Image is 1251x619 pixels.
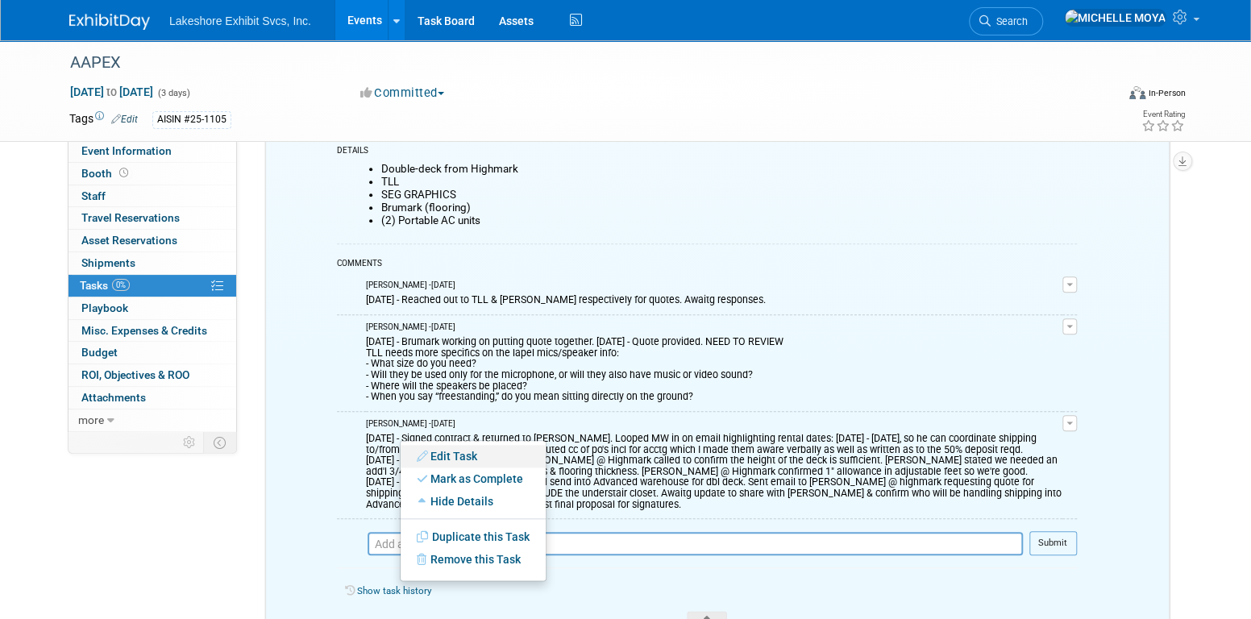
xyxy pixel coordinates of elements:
li: SEG GRAPHICS [381,189,1077,201]
a: Duplicate this Task [401,526,546,548]
div: [DATE] - Brumark working on putting quote together. [DATE] - Quote provided. NEED TO REVIEW TLL n... [366,333,1062,403]
button: Committed [355,85,451,102]
td: Tags [69,110,138,129]
a: Show task history [357,585,431,596]
span: Shipments [81,256,135,269]
span: 0% [112,279,130,291]
button: Submit [1029,531,1077,555]
a: Attachments [69,387,236,409]
img: MICHELLE MOYA [337,322,358,343]
a: Search [969,7,1043,35]
a: Travel Reservations [69,207,236,229]
span: Playbook [81,301,128,314]
span: more [78,413,104,426]
a: Tasks0% [69,275,236,297]
span: Travel Reservations [81,211,180,224]
span: Booth not reserved yet [116,167,131,179]
img: MICHELLE MOYA [337,418,358,439]
img: MICHELLE MOYA [337,280,358,301]
a: Playbook [69,297,236,319]
a: Edit Task [401,445,546,467]
span: [PERSON_NAME] - [DATE] [366,322,455,333]
div: DETAILS [337,145,1077,159]
div: AISIN #25-1105 [152,111,231,128]
span: Booth [81,167,131,180]
li: Brumark (flooring) [381,201,1077,214]
span: Asset Reservations [81,234,177,247]
a: Event Information [69,140,236,162]
div: Event Format [1020,84,1186,108]
a: ROI, Objectives & ROO [69,364,236,386]
img: ExhibitDay [69,14,150,30]
span: Misc. Expenses & Credits [81,324,207,337]
span: ROI, Objectives & ROO [81,368,189,381]
li: (2) Portable AC units [381,214,1077,227]
span: to [104,85,119,98]
a: more [69,409,236,431]
span: [PERSON_NAME] - [DATE] [366,280,455,291]
img: MICHELLE MOYA [337,532,360,555]
span: Lakeshore Exhibit Svcs, Inc. [169,15,311,27]
div: [DATE] - Reached out to TLL & [PERSON_NAME] respectively for quotes. Awaitg responses. [366,291,1062,306]
div: [DATE] - Signed contract & returned to [PERSON_NAME]. Looped MW in on email highlighting rental d... [366,430,1062,510]
a: Staff [69,185,236,207]
a: Edit [111,114,138,125]
div: AAPEX [64,48,1091,77]
a: Mark as Complete [401,467,546,490]
span: [DATE] [DATE] [69,85,154,99]
span: Attachments [81,391,146,404]
a: Remove this Task [401,548,546,571]
span: Search [991,15,1028,27]
a: Shipments [69,252,236,274]
span: Tasks [80,279,130,292]
span: Event Information [81,144,172,157]
a: Budget [69,342,236,364]
div: Event Rating [1141,110,1185,118]
img: MICHELLE MOYA [1064,9,1166,27]
td: Personalize Event Tab Strip [176,432,204,453]
span: Budget [81,346,118,359]
img: Format-Inperson.png [1129,86,1145,99]
a: Booth [69,163,236,185]
div: COMMENTS [337,256,1077,273]
div: In-Person [1148,87,1186,99]
a: Asset Reservations [69,230,236,251]
span: Staff [81,189,106,202]
li: Double-deck from Highmark [381,163,1077,176]
span: (3 days) [156,88,190,98]
td: Toggle Event Tabs [204,432,237,453]
a: Hide Details [401,490,546,513]
a: Misc. Expenses & Credits [69,320,236,342]
li: TLL [381,176,1077,189]
span: [PERSON_NAME] - [DATE] [366,418,455,430]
